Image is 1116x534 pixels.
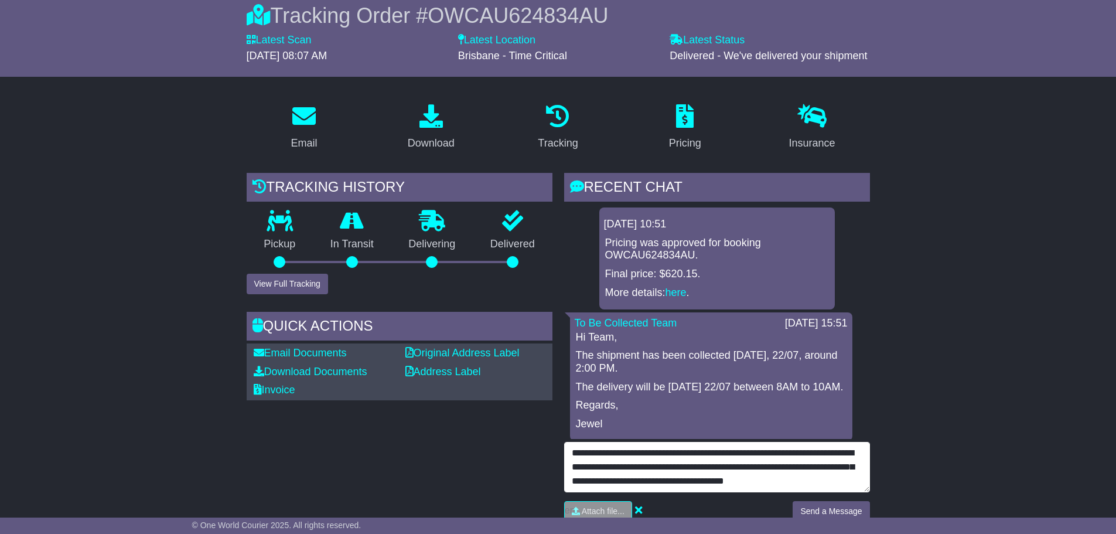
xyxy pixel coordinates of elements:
label: Latest Status [670,34,745,47]
p: Delivering [391,238,473,251]
p: Pricing was approved for booking OWCAU624834AU. [605,237,829,262]
div: Tracking [538,135,578,151]
span: Delivered - We've delivered your shipment [670,50,867,62]
a: Invoice [254,384,295,396]
p: Regards, [576,399,847,412]
p: More details: . [605,287,829,300]
div: [DATE] 10:51 [604,218,830,231]
a: Email [283,100,325,155]
p: Jewel [576,418,847,431]
a: Address Label [405,366,481,377]
a: Insurance [781,100,843,155]
label: Latest Location [458,34,535,47]
span: Brisbane - Time Critical [458,50,567,62]
p: Delivered [473,238,552,251]
div: Tracking Order # [247,3,870,28]
p: The delivery will be [DATE] 22/07 between 8AM to 10AM. [576,381,847,394]
div: Tracking history [247,173,552,205]
div: Quick Actions [247,312,552,343]
a: Download [400,100,462,155]
p: Pickup [247,238,313,251]
div: [DATE] 15:51 [785,317,848,330]
p: Final price: $620.15. [605,268,829,281]
a: Email Documents [254,347,347,359]
span: [DATE] 08:07 AM [247,50,327,62]
a: Tracking [530,100,585,155]
span: © One World Courier 2025. All rights reserved. [192,521,361,530]
a: Original Address Label [405,347,520,359]
span: OWCAU624834AU [428,4,608,28]
a: Download Documents [254,366,367,377]
button: Send a Message [793,501,869,522]
a: Pricing [661,100,709,155]
div: Email [291,135,317,151]
a: To Be Collected Team [575,317,677,329]
button: View Full Tracking [247,274,328,294]
div: Download [408,135,455,151]
p: The shipment has been collected [DATE], 22/07, around 2:00 PM. [576,349,847,375]
p: In Transit [313,238,391,251]
a: here [665,287,687,298]
div: Pricing [669,135,701,151]
label: Latest Scan [247,34,312,47]
p: Hi Team, [576,331,847,344]
div: Insurance [789,135,835,151]
div: RECENT CHAT [564,173,870,205]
